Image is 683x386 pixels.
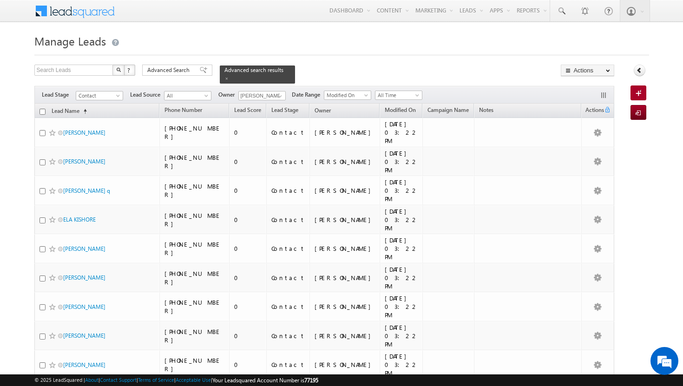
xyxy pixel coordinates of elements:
div: [PHONE_NUMBER] [164,124,225,141]
div: [DATE] 03:22 PM [385,352,419,377]
div: [PERSON_NAME] [315,244,375,253]
div: 0 [234,157,262,166]
div: [PERSON_NAME] [315,157,375,166]
div: [PHONE_NUMBER] [164,327,225,344]
div: [DATE] 03:22 PM [385,294,419,319]
div: [PHONE_NUMBER] [164,182,225,199]
button: Actions [561,65,614,76]
a: All Time [375,91,422,100]
div: [PERSON_NAME] [315,302,375,311]
div: 0 [234,216,262,224]
span: Advanced Search [147,66,192,74]
div: 0 [234,302,262,311]
input: Check all records [39,109,46,115]
span: Lead Source [130,91,164,99]
div: [PHONE_NUMBER] [164,298,225,315]
div: [DATE] 03:22 PM [385,120,419,145]
span: Date Range [292,91,324,99]
span: Phone Number [164,106,202,113]
div: Contact [271,244,305,253]
div: [PERSON_NAME] [315,274,375,282]
span: Owner [218,91,238,99]
span: Manage Leads [34,33,106,48]
span: Lead Stage [42,91,76,99]
div: 0 [234,186,262,195]
a: [PERSON_NAME] [63,245,105,252]
a: Notes [474,105,498,117]
div: Contact [271,157,305,166]
div: [DATE] 03:22 PM [385,236,419,261]
div: 0 [234,360,262,369]
a: Show All Items [273,92,285,101]
div: [PHONE_NUMBER] [164,153,225,170]
span: Your Leadsquared Account Number is [212,377,318,384]
input: Type to Search [238,91,286,100]
span: Contact [76,92,120,100]
div: [PERSON_NAME] [315,216,375,224]
div: 0 [234,332,262,340]
div: Contact [271,186,305,195]
a: [PERSON_NAME] [63,361,105,368]
div: Contact [271,332,305,340]
span: All Time [375,91,420,99]
div: [DATE] 03:22 PM [385,149,419,174]
span: Campaign Name [427,106,469,113]
div: Contact [271,274,305,282]
div: Contact [271,302,305,311]
a: Terms of Service [138,377,174,383]
div: [PERSON_NAME] [315,360,375,369]
span: All [164,92,209,100]
div: [DATE] 03:22 PM [385,207,419,232]
a: Contact [76,91,123,100]
div: 0 [234,244,262,253]
div: [PHONE_NUMBER] [164,240,225,257]
div: Contact [271,128,305,137]
div: [PERSON_NAME] [315,128,375,137]
span: Modified On [385,106,416,113]
div: [DATE] 03:22 PM [385,178,419,203]
a: About [85,377,99,383]
div: [PERSON_NAME] [315,186,375,195]
span: (sorted ascending) [79,108,87,115]
button: ? [124,65,135,76]
a: Lead Score [230,105,266,117]
span: Owner [315,107,331,114]
a: All [164,91,211,100]
a: [PERSON_NAME] q [63,187,110,194]
div: [DATE] 03:22 PM [385,323,419,348]
img: Search [116,67,121,72]
div: 0 [234,128,262,137]
span: Modified On [324,91,368,99]
div: [PHONE_NUMBER] [164,269,225,286]
div: [PHONE_NUMBER] [164,211,225,228]
a: Campaign Name [423,105,473,117]
a: Modified On [380,105,420,117]
a: Lead Stage [267,105,303,117]
span: Lead Score [234,106,261,113]
span: 77195 [304,377,318,384]
div: Contact [271,216,305,224]
div: [DATE] 03:22 PM [385,265,419,290]
a: Modified On [324,91,371,100]
div: [PERSON_NAME] [315,332,375,340]
a: ELA KISHORE [63,216,96,223]
span: © 2025 LeadSquared | | | | | [34,376,318,385]
a: [PERSON_NAME] [63,332,105,339]
span: Actions [582,105,604,117]
a: [PERSON_NAME] [63,303,105,310]
span: Lead Stage [271,106,298,113]
a: [PERSON_NAME] [63,129,105,136]
span: ? [127,66,131,74]
a: Phone Number [160,105,207,117]
div: [PHONE_NUMBER] [164,356,225,373]
div: 0 [234,274,262,282]
a: Acceptable Use [176,377,211,383]
a: Lead Name(sorted ascending) [47,105,92,118]
a: [PERSON_NAME] [63,158,105,165]
div: Contact [271,360,305,369]
a: [PERSON_NAME] [63,274,105,281]
a: Contact Support [100,377,137,383]
span: Advanced search results [224,66,283,73]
